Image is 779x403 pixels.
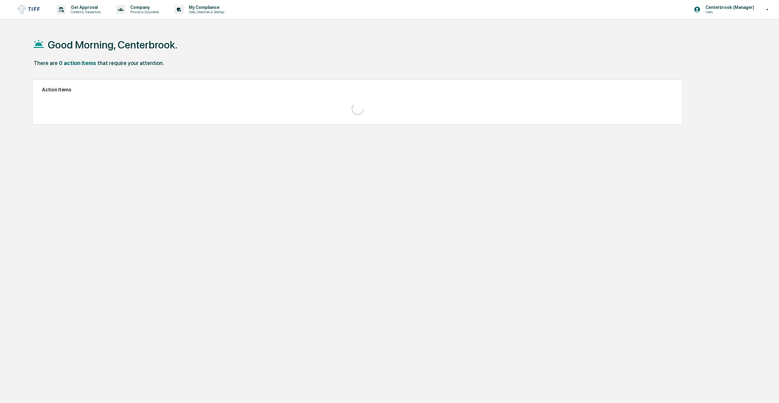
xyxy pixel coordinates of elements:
[701,10,757,14] p: Users
[34,60,58,66] div: There are
[66,10,104,14] p: Content & Transactions
[184,10,227,14] p: Data, Deadlines & Settings
[15,3,44,15] img: logo
[66,5,104,10] p: Get Approval
[701,5,757,10] p: Centerbrook (Manager)
[97,60,164,66] div: that require your attention.
[125,5,162,10] p: Company
[59,60,96,66] div: 0 action items
[125,10,162,14] p: Policies & Documents
[48,39,177,51] h1: Good Morning, Centerbrook.
[42,87,673,93] h2: Action Items
[184,5,227,10] p: My Compliance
